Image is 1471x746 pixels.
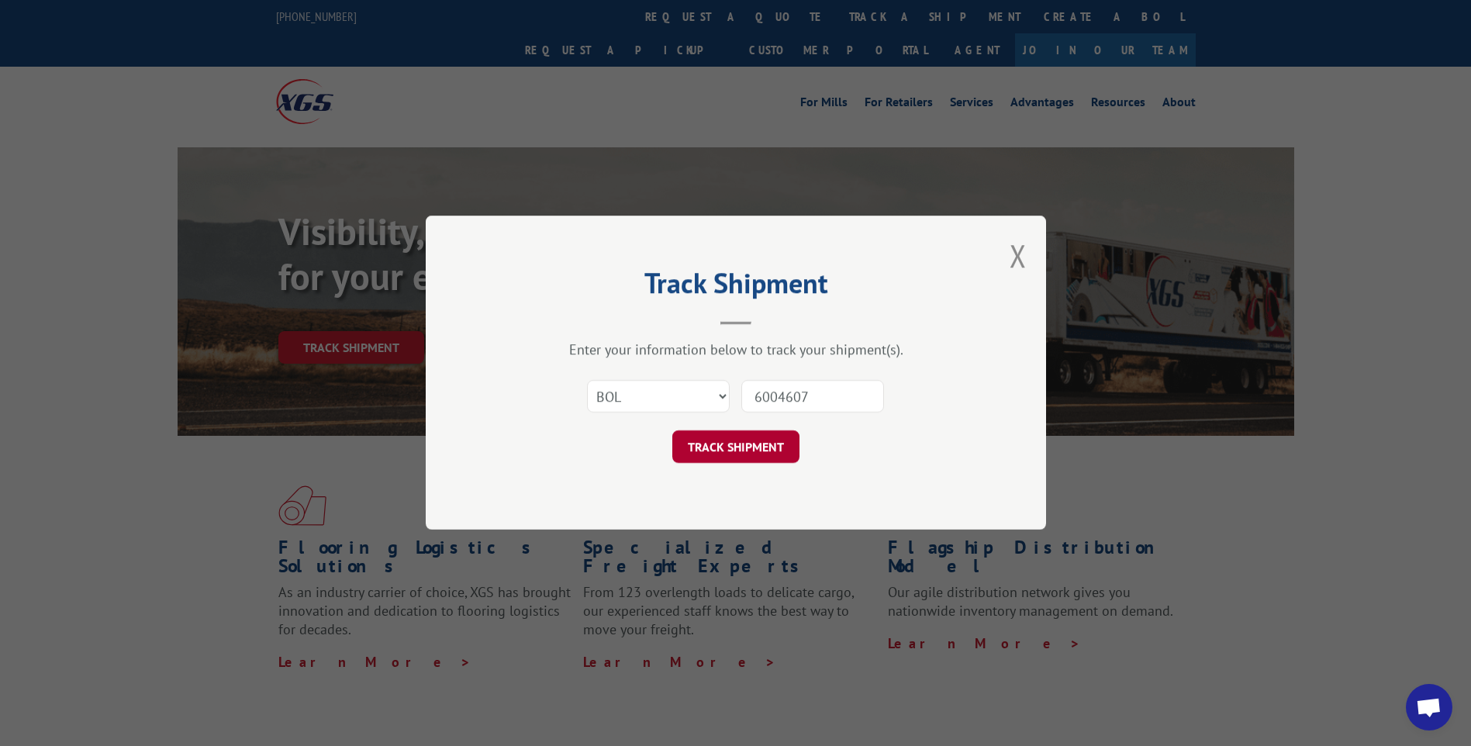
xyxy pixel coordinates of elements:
h2: Track Shipment [503,272,969,302]
a: Open chat [1406,684,1452,730]
button: TRACK SHIPMENT [672,431,799,464]
input: Number(s) [741,381,884,413]
button: Close modal [1010,235,1027,276]
div: Enter your information below to track your shipment(s). [503,341,969,359]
